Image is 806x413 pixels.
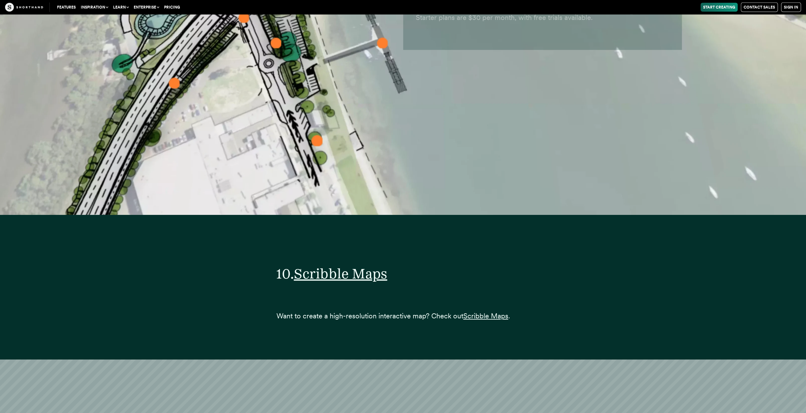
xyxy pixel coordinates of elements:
[741,3,778,12] a: Contact Sales
[5,3,43,12] img: The Craft
[416,12,669,23] p: Starter plans are $30 per month, with free trials available.
[294,265,387,282] a: Scribble Maps
[111,3,131,12] button: Learn
[463,312,508,320] a: Scribble Maps
[781,3,801,12] a: Sign in
[54,3,78,12] a: Features
[508,312,510,320] span: .
[162,3,182,12] a: Pricing
[276,265,294,282] span: 10.
[131,3,162,12] button: Enterprise
[701,3,738,12] a: Start Creating
[78,3,111,12] button: Inspiration
[276,312,463,320] span: Want to create a high-resolution interactive map? Check out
